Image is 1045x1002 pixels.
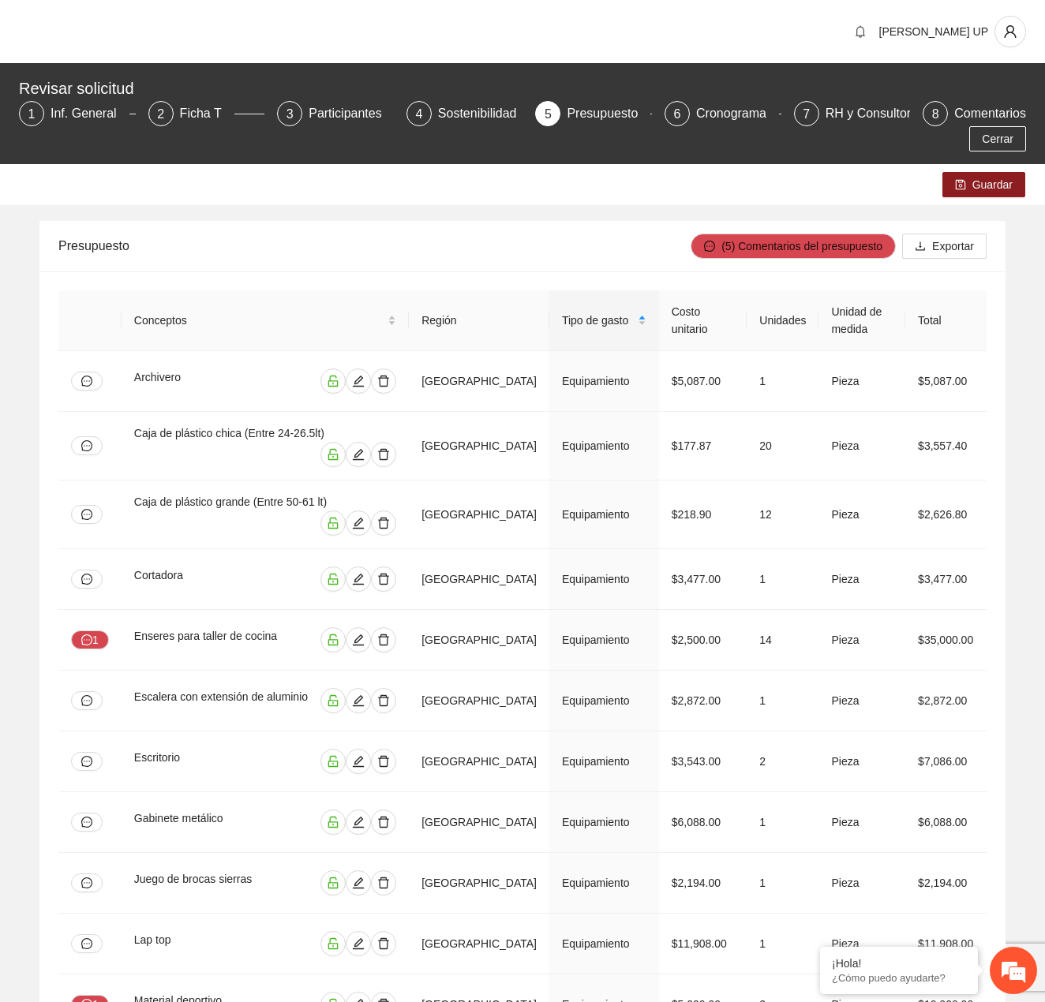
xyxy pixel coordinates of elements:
[969,126,1026,151] button: Cerrar
[371,442,396,467] button: delete
[122,290,409,351] th: Conceptos
[134,566,252,592] div: Cortadora
[346,375,370,387] span: edit
[320,368,346,394] button: unlock
[81,938,92,949] span: message
[665,101,781,126] div: 6Cronograma
[747,480,818,549] td: 12
[659,412,747,480] td: $177.87
[972,176,1013,193] span: Guardar
[409,792,549,853] td: [GEOGRAPHIC_DATA]
[409,914,549,974] td: [GEOGRAPHIC_DATA]
[438,101,530,126] div: Sostenibilidad
[58,223,691,268] div: Presupuesto
[659,290,747,351] th: Costo unitario
[879,25,988,38] span: [PERSON_NAME] UP
[346,809,371,835] button: edit
[134,931,246,956] div: Lap top
[134,627,299,652] div: Enseres para taller de cocina
[659,351,747,412] td: $5,087.00
[81,756,92,767] span: message
[848,25,872,38] span: bell
[321,448,345,461] span: unlock
[818,480,905,549] td: Pieza
[346,937,370,950] span: edit
[848,19,873,44] button: bell
[691,234,896,259] button: message(5) Comentarios del presupuesto
[320,627,346,652] button: unlock
[549,671,659,731] td: Equipamiento
[346,749,371,774] button: edit
[535,101,652,126] div: 5Presupuesto
[905,671,1002,731] td: $2,872.00
[659,480,747,549] td: $218.90
[659,731,747,792] td: $3,543.00
[794,101,911,126] div: 7RH y Consultores
[818,731,905,792] td: Pieza
[372,375,395,387] span: delete
[409,671,549,731] td: [GEOGRAPHIC_DATA]
[982,130,1013,148] span: Cerrar
[321,755,345,768] span: unlock
[747,351,818,412] td: 1
[818,671,905,731] td: Pieza
[321,877,345,889] span: unlock
[372,694,395,707] span: delete
[818,351,905,412] td: Pieza
[954,101,1026,126] div: Comentarios
[818,610,905,671] td: Pieza
[747,412,818,480] td: 20
[994,16,1026,47] button: user
[371,809,396,835] button: delete
[371,931,396,956] button: delete
[51,101,129,126] div: Inf. General
[696,101,779,126] div: Cronograma
[818,853,905,914] td: Pieza
[955,179,966,192] span: save
[549,351,659,412] td: Equipamiento
[346,510,371,536] button: edit
[905,731,1002,792] td: $7,086.00
[545,107,552,121] span: 5
[818,290,905,351] th: Unidad de medida
[549,914,659,974] td: Equipamiento
[320,931,346,956] button: unlock
[942,172,1025,197] button: saveGuardar
[81,574,92,585] span: message
[346,368,371,394] button: edit
[905,351,1002,412] td: $5,087.00
[905,914,1002,974] td: $11,908.00
[549,731,659,792] td: Equipamiento
[71,505,103,524] button: message
[346,694,370,707] span: edit
[549,480,659,549] td: Equipamiento
[372,816,395,828] span: delete
[406,101,523,126] div: 4Sostenibilidad
[932,107,939,121] span: 8
[277,101,394,126] div: 3Participantes
[905,853,1002,914] td: $2,194.00
[747,671,818,731] td: 1
[549,549,659,610] td: Equipamiento
[81,877,92,888] span: message
[818,914,905,974] td: Pieza
[320,510,346,536] button: unlock
[346,877,370,889] span: edit
[409,853,549,914] td: [GEOGRAPHIC_DATA]
[81,817,92,828] span: message
[371,749,396,774] button: delete
[321,634,345,646] span: unlock
[659,792,747,853] td: $6,088.00
[134,870,287,895] div: Juego de brocas sierras
[923,101,1026,126] div: 8Comentarios
[346,816,370,828] span: edit
[309,101,395,126] div: Participantes
[71,934,103,953] button: message
[747,290,818,351] th: Unidades
[818,792,905,853] td: Pieza
[905,480,1002,549] td: $2,626.80
[747,914,818,974] td: 1
[346,931,371,956] button: edit
[549,610,659,671] td: Equipamiento
[372,573,395,585] span: delete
